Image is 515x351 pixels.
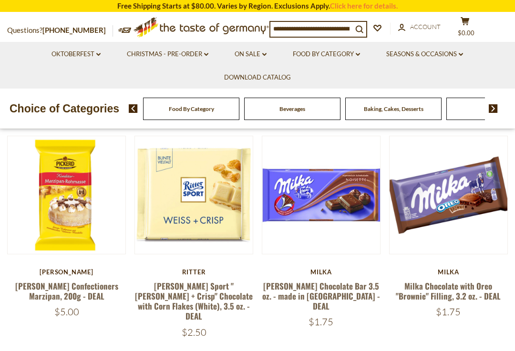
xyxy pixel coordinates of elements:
[309,316,333,328] span: $1.75
[410,23,441,30] span: Account
[135,280,253,322] a: [PERSON_NAME] Sport "[PERSON_NAME] + Crisp" Chocolate with Corn Flakes (White), 3.5 oz. - DEAL
[15,280,118,302] a: [PERSON_NAME] Confectioners Marzipan, 200g - DEAL
[135,136,253,254] img: Ritter Sport "Weiss + Crisp" Chocolate with Corn Flakes (White), 3.5 oz. - DEAL
[235,49,267,60] a: On Sale
[7,24,113,37] p: Questions?
[224,72,291,83] a: Download Catalog
[7,268,126,276] div: [PERSON_NAME]
[396,280,501,302] a: Milka Chocolate with Oreo "Brownie" Filling, 3.2 oz. - DEAL
[390,136,507,254] img: Milka Chocolate with Oreo "Brownie" Filling, 3.2 oz. - DEAL
[330,1,398,10] a: Click here for details.
[451,17,479,40] button: $0.00
[42,26,106,34] a: [PHONE_NUMBER]
[262,136,380,254] img: Milka Noisette Chocolate Bar 3.5 oz. - made in Germany - DEAL
[386,49,463,60] a: Seasons & Occasions
[279,105,305,112] a: Beverages
[262,268,381,276] div: Milka
[182,326,206,338] span: $2.50
[293,49,360,60] a: Food By Category
[127,49,208,60] a: Christmas - PRE-ORDER
[458,29,474,37] span: $0.00
[8,136,125,254] img: Pickerd Confectioners Marzipan, 200g - DEAL
[134,268,253,276] div: Ritter
[489,104,498,113] img: next arrow
[54,306,79,318] span: $5.00
[389,268,508,276] div: Milka
[51,49,101,60] a: Oktoberfest
[262,280,380,312] a: [PERSON_NAME] Chocolate Bar 3.5 oz. - made in [GEOGRAPHIC_DATA] - DEAL
[129,104,138,113] img: previous arrow
[398,22,441,32] a: Account
[436,306,461,318] span: $1.75
[364,105,423,112] a: Baking, Cakes, Desserts
[169,105,214,112] a: Food By Category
